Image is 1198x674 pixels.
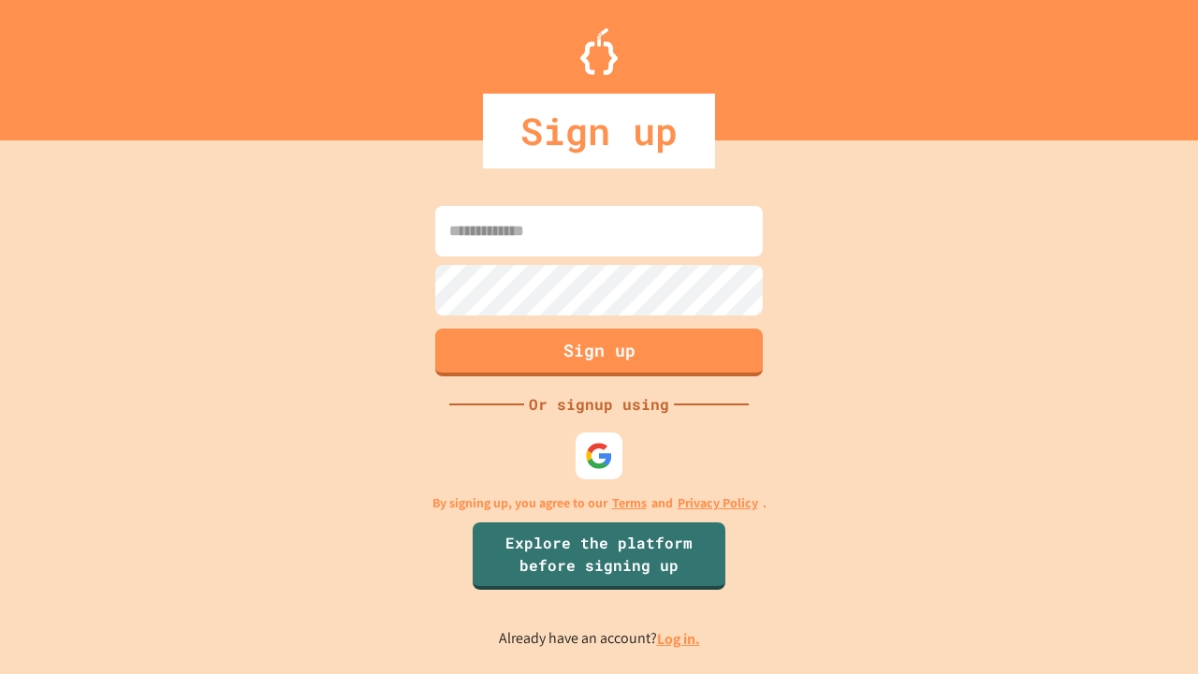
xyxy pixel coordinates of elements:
[612,493,647,513] a: Terms
[473,522,725,590] a: Explore the platform before signing up
[483,94,715,168] div: Sign up
[524,393,674,416] div: Or signup using
[499,627,700,651] p: Already have an account?
[435,329,763,376] button: Sign up
[678,493,758,513] a: Privacy Policy
[657,629,700,649] a: Log in.
[580,28,618,75] img: Logo.svg
[1043,518,1179,597] iframe: chat widget
[432,493,767,513] p: By signing up, you agree to our and .
[585,442,613,470] img: google-icon.svg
